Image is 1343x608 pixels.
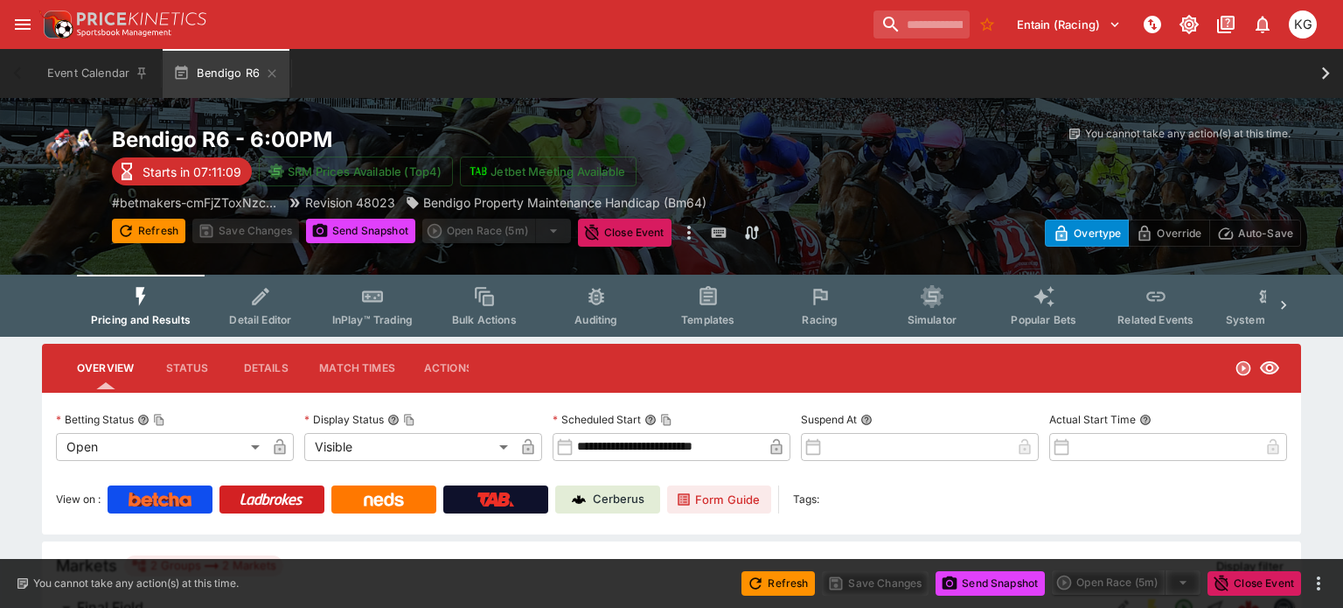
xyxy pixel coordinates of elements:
img: Ladbrokes [240,493,303,507]
p: You cannot take any action(s) at this time. [1085,126,1291,142]
svg: Visible [1259,358,1280,379]
button: Suspend At [860,414,873,426]
p: Starts in 07:11:09 [143,163,241,181]
button: Overview [63,347,148,389]
p: You cannot take any action(s) at this time. [33,576,239,591]
input: search [873,10,970,38]
img: PriceKinetics [77,12,206,25]
span: Pricing and Results [91,313,191,326]
p: Override [1157,224,1201,242]
button: Notifications [1247,9,1278,40]
button: Overtype [1045,220,1129,247]
button: Status [148,347,226,389]
img: TabNZ [477,493,514,507]
img: horse_racing.png [42,126,98,182]
div: Visible [304,433,514,461]
button: Scheduled StartCopy To Clipboard [644,414,657,426]
h2: Copy To Clipboard [112,126,706,153]
h5: Markets [56,556,117,576]
button: Send Snapshot [306,219,415,243]
button: Details [226,347,305,389]
label: Tags: [793,486,819,514]
label: View on : [56,486,101,514]
img: jetbet-logo.svg [470,163,487,180]
img: Cerberus [572,493,586,507]
button: more [1308,573,1329,594]
p: Display Status [304,412,384,427]
button: Kevin Gutschlag [1284,5,1322,44]
div: Event type filters [77,275,1266,337]
div: Kevin Gutschlag [1289,10,1317,38]
div: Bendigo Property Maintenance Handicap (Bm64) [406,193,706,212]
span: InPlay™ Trading [332,313,413,326]
div: Open [56,433,266,461]
button: SRM Prices Available (Top4) [259,157,453,186]
span: Popular Bets [1011,313,1076,326]
button: Jetbet Meeting Available [460,157,637,186]
button: Refresh [112,219,185,243]
img: Neds [364,493,403,507]
span: Simulator [908,313,957,326]
p: Copy To Clipboard [112,193,277,212]
a: Form Guide [667,486,771,514]
button: Bendigo R6 [163,49,289,98]
button: Betting StatusCopy To Clipboard [137,414,150,426]
span: Racing [802,313,838,326]
button: Actual Start Time [1139,414,1152,426]
span: Auditing [574,313,617,326]
button: Event Calendar [37,49,159,98]
img: Sportsbook Management [77,29,171,37]
p: Overtype [1074,224,1121,242]
button: Actions [409,347,488,389]
button: Close Event [1207,571,1301,596]
button: Display filter [1206,552,1294,580]
span: Related Events [1117,313,1193,326]
button: Send Snapshot [936,571,1045,596]
p: Cerberus [593,491,644,508]
a: Cerberus [555,486,660,514]
img: PriceKinetics Logo [38,7,73,42]
span: System Controls [1226,313,1312,326]
button: NOT Connected to PK [1137,9,1168,40]
p: Auto-Save [1238,224,1293,242]
p: Bendigo Property Maintenance Handicap (Bm64) [423,193,706,212]
button: Copy To Clipboard [660,414,672,426]
button: Close Event [578,219,671,247]
button: Refresh [741,571,815,596]
button: Toggle light/dark mode [1173,9,1205,40]
img: Betcha [129,493,191,507]
button: Copy To Clipboard [153,414,165,426]
p: Suspend At [801,412,857,427]
p: Scheduled Start [553,412,641,427]
button: Copy To Clipboard [403,414,415,426]
button: No Bookmarks [973,10,1001,38]
button: Override [1128,220,1209,247]
button: Documentation [1210,9,1242,40]
p: Revision 48023 [305,193,395,212]
button: Match Times [305,347,409,389]
button: open drawer [7,9,38,40]
div: Start From [1045,220,1301,247]
button: more [678,219,699,247]
p: Actual Start Time [1049,412,1136,427]
div: 2 Groups 2 Markets [131,556,276,577]
div: split button [1052,570,1200,595]
button: Auto-Save [1209,220,1301,247]
svg: Open [1235,360,1252,377]
button: Select Tenant [1006,10,1131,38]
div: split button [422,219,571,243]
span: Detail Editor [229,313,291,326]
button: Display StatusCopy To Clipboard [387,414,400,426]
span: Templates [681,313,734,326]
p: Betting Status [56,412,134,427]
span: Bulk Actions [452,313,517,326]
